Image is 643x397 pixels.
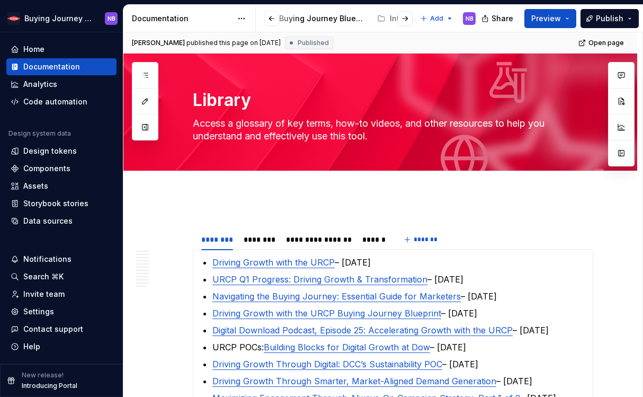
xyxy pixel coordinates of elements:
[212,324,586,337] p: – [DATE]
[373,10,439,27] a: Introduction
[588,39,624,47] span: Open page
[23,44,44,55] div: Home
[6,41,117,58] a: Home
[23,79,57,90] div: Analytics
[212,359,442,369] a: Driving Growth Through Digital: DCC’s Sustainability POC
[212,257,335,268] a: Driving Growth with the URCP
[23,271,64,282] div: Search ⌘K
[22,371,64,380] p: New release!
[212,358,586,370] p: – [DATE]
[24,13,92,24] div: Buying Journey Blueprint
[191,115,591,145] textarea: Access a glossary of key terms, how-to videos, and other resources to help you understand and eff...
[524,9,576,28] button: Preview
[108,14,115,23] div: NB
[6,58,117,75] a: Documentation
[262,10,371,27] a: Buying Journey Blueprint
[23,306,54,317] div: Settings
[492,13,513,24] span: Share
[264,342,430,352] a: Building Blocks for Digital Growth at Dow
[6,213,117,230] a: Data sources
[132,39,185,47] span: [PERSON_NAME]
[531,13,561,24] span: Preview
[581,9,639,28] button: Publish
[8,129,71,138] div: Design system data
[212,376,496,386] a: Driving Growth Through Smarter, Market-Aligned Demand Generation
[6,143,117,160] a: Design tokens
[23,324,83,334] div: Contact support
[186,39,281,47] div: published this page on [DATE]
[476,9,520,28] button: Share
[23,181,48,191] div: Assets
[262,8,415,29] div: Page tree
[212,307,586,320] p: – [DATE]
[212,375,586,387] p: – [DATE]
[212,291,461,302] a: Navigating the Buying Journey: Essential Guide for Marketers
[6,251,117,268] button: Notifications
[596,13,623,24] span: Publish
[23,341,40,352] div: Help
[212,308,441,319] a: Driving Growth with the URCP Buying Journey Blueprint
[6,178,117,195] a: Assets
[23,96,87,107] div: Code automation
[7,12,20,25] img: ebcb961f-3702-4f4f-81a3-20bbd08d1a2b.png
[2,7,121,30] button: Buying Journey BlueprintNB
[23,289,65,299] div: Invite team
[575,36,629,50] a: Open page
[279,13,367,24] div: Buying Journey Blueprint
[212,325,513,336] a: Digital Download Podcast, Episode 25: Accelerating Growth with the URCP
[6,160,117,177] a: Components
[6,268,117,285] button: Search ⌘K
[23,254,72,264] div: Notifications
[6,303,117,320] a: Settings
[132,13,232,24] div: Documentation
[22,382,77,390] p: Introducing Portal
[23,163,70,174] div: Components
[23,146,77,156] div: Design tokens
[417,11,457,26] button: Add
[23,61,80,72] div: Documentation
[466,14,474,23] div: NB
[212,341,586,354] p: URCP POCs: – [DATE]
[6,93,117,110] a: Code automation
[430,14,443,23] span: Add
[6,286,117,303] a: Invite team
[6,195,117,212] a: Storybook stories
[6,321,117,338] button: Contact support
[6,338,117,355] button: Help
[23,216,73,226] div: Data sources
[212,273,586,286] p: – [DATE]
[23,198,88,209] div: Storybook stories
[191,87,591,113] textarea: Library
[6,76,117,93] a: Analytics
[212,290,586,303] p: – [DATE]
[298,39,329,47] span: Published
[212,274,427,285] a: URCP Q1 Progress: Driving Growth & Transformation
[212,256,586,269] p: – [DATE]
